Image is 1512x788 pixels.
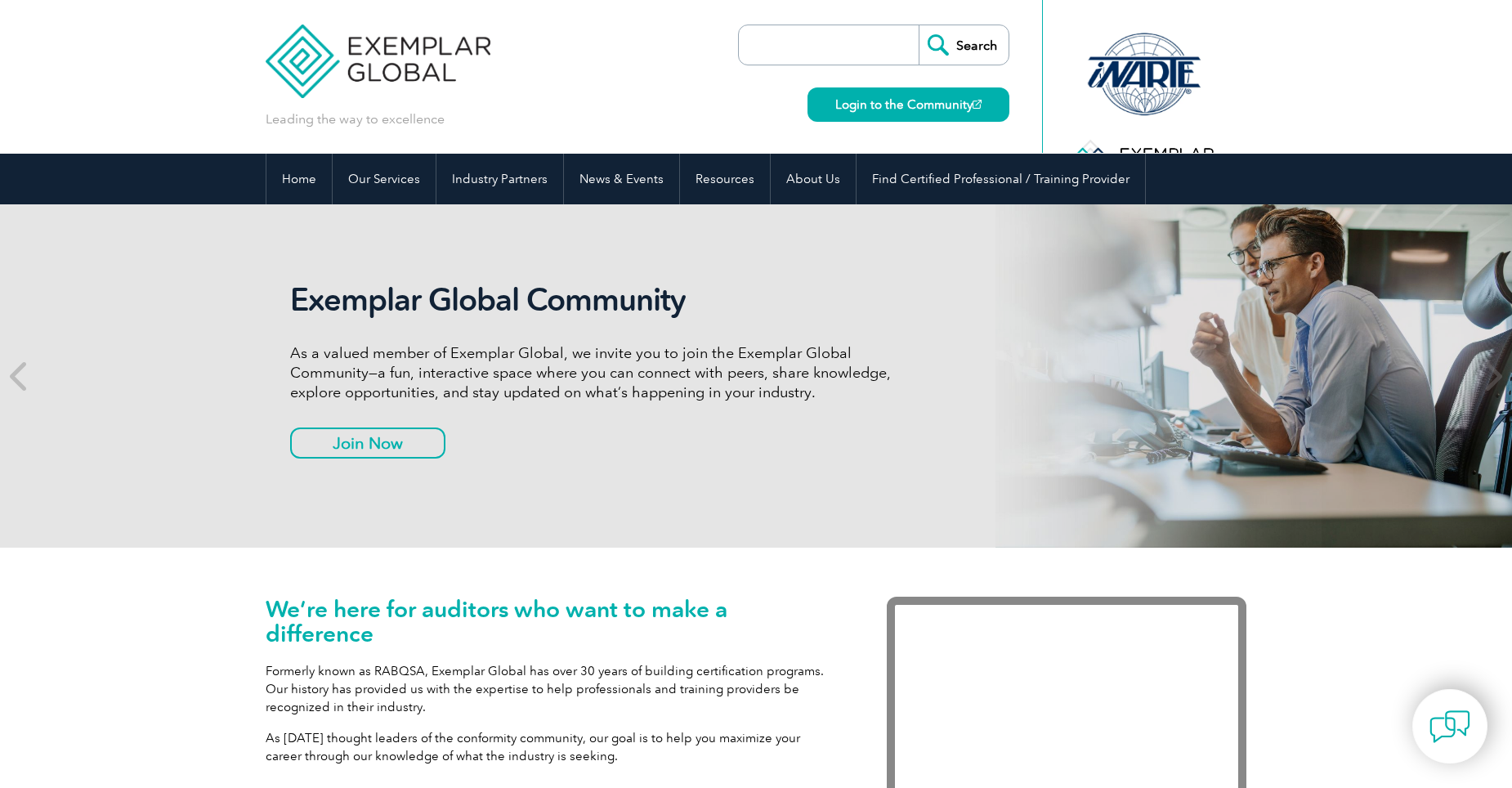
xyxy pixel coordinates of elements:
[919,25,1009,65] input: Search
[266,662,838,716] p: Formerly known as RABQSA, Exemplar Global has over 30 years of building certification programs. O...
[266,729,838,765] p: As [DATE] thought leaders of the conformity community, our goal is to help you maximize your care...
[290,428,445,459] a: Join Now
[290,343,903,402] p: As a valued member of Exemplar Global, we invite you to join the Exemplar Global Community—a fun,...
[857,154,1145,204] a: Find Certified Professional / Training Provider
[771,154,856,204] a: About Us
[680,154,770,204] a: Resources
[290,281,903,319] h2: Exemplar Global Community
[333,154,436,204] a: Our Services
[436,154,563,204] a: Industry Partners
[266,154,332,204] a: Home
[564,154,679,204] a: News & Events
[807,87,1009,122] a: Login to the Community
[1429,706,1470,747] img: contact-chat.png
[266,597,838,646] h1: We’re here for auditors who want to make a difference
[973,100,982,109] img: open_square.png
[266,110,445,128] p: Leading the way to excellence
